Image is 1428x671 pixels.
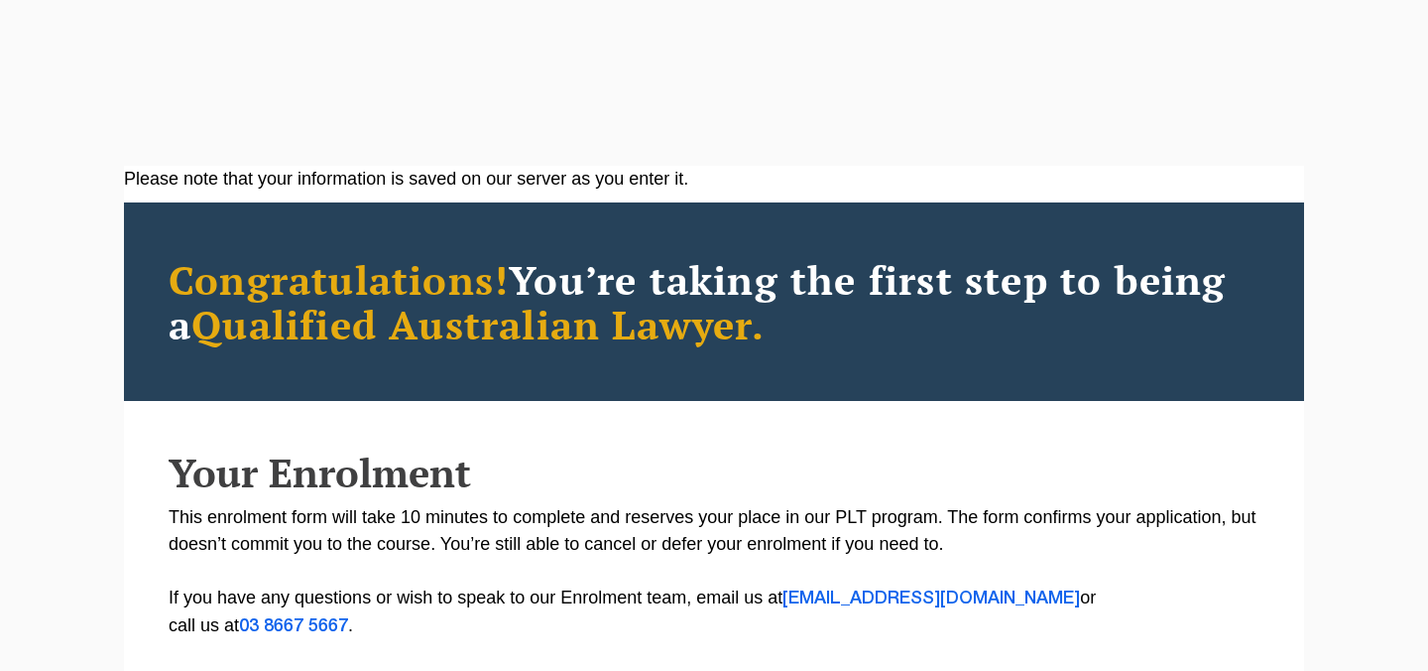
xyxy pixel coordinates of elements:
div: Please note that your information is saved on our server as you enter it. [124,166,1304,193]
span: Congratulations! [169,253,509,306]
h2: Your Enrolment [169,451,1259,494]
h2: You’re taking the first step to being a [169,257,1259,346]
span: Qualified Australian Lawyer. [191,298,765,350]
p: This enrolment form will take 10 minutes to complete and reserves your place in our PLT program. ... [169,504,1259,640]
a: 03 8667 5667 [239,618,348,634]
a: [EMAIL_ADDRESS][DOMAIN_NAME] [782,591,1080,606]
